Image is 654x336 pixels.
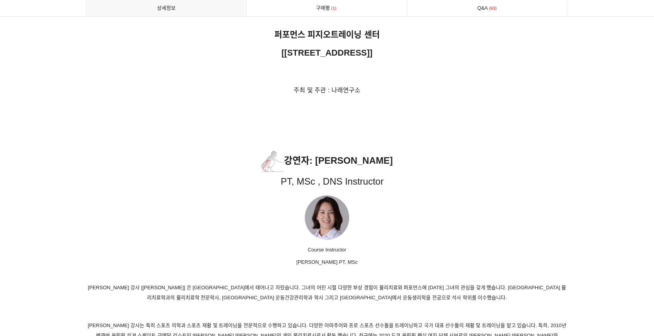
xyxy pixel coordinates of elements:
[281,176,384,187] span: PT, MSc , DNS Instructor
[294,87,360,93] span: 주최 및 주관 : 나래연구소
[282,48,373,58] strong: [[STREET_ADDRESS]]
[274,30,379,39] strong: 퍼포먼스 피지오트레이닝 센터
[86,246,568,254] p: Course Instructor
[86,258,568,266] p: [PERSON_NAME] PT, MSc
[86,283,568,303] p: [PERSON_NAME] 강사 [[PERSON_NAME]] 은 [GEOGRAPHIC_DATA]에서 태어나고 자랐습니다. 그녀의 어린 시절 다양한 부상 경험이 물리치료와 퍼포먼...
[305,195,349,240] img: 38ae3aee9ae5a.png
[261,151,284,172] img: 1597e3e65a0d2.png
[330,4,338,12] span: 1
[309,155,393,166] span: : [PERSON_NAME]
[261,155,309,166] span: 강연자
[488,4,498,12] span: 63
